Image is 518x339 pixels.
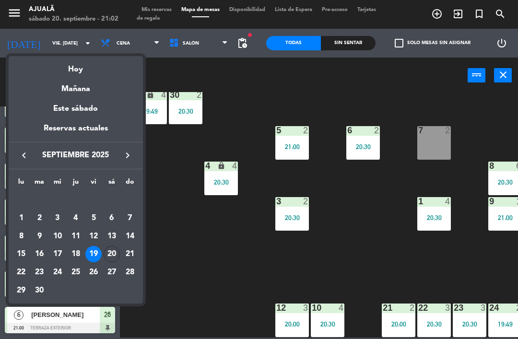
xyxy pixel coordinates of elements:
[31,246,47,262] div: 16
[48,245,67,263] td: 17 de septiembre de 2025
[103,263,121,281] td: 27 de septiembre de 2025
[13,228,29,245] div: 8
[84,263,103,281] td: 26 de septiembre de 2025
[12,227,31,245] td: 8 de septiembre de 2025
[30,263,48,281] td: 23 de septiembre de 2025
[121,227,139,245] td: 14 de septiembre de 2025
[30,176,48,191] th: martes
[104,264,120,281] div: 27
[31,264,47,281] div: 23
[122,150,133,161] i: keyboard_arrow_right
[31,210,47,226] div: 2
[18,150,30,161] i: keyboard_arrow_left
[15,149,33,162] button: keyboard_arrow_left
[9,56,143,76] div: Hoy
[67,209,85,227] td: 4 de septiembre de 2025
[9,76,143,95] div: Mañana
[30,281,48,300] td: 30 de septiembre de 2025
[85,246,102,262] div: 19
[103,176,121,191] th: sábado
[33,149,119,162] span: septiembre 2025
[67,227,85,245] td: 11 de septiembre de 2025
[9,95,143,122] div: Este sábado
[103,209,121,227] td: 6 de septiembre de 2025
[13,264,29,281] div: 22
[103,227,121,245] td: 13 de septiembre de 2025
[67,245,85,263] td: 18 de septiembre de 2025
[121,176,139,191] th: domingo
[122,264,138,281] div: 28
[67,263,85,281] td: 25 de septiembre de 2025
[30,245,48,263] td: 16 de septiembre de 2025
[85,228,102,245] div: 12
[104,228,120,245] div: 13
[31,282,47,299] div: 30
[85,264,102,281] div: 26
[48,263,67,281] td: 24 de septiembre de 2025
[85,210,102,226] div: 5
[12,191,139,209] td: SEP.
[119,149,136,162] button: keyboard_arrow_right
[30,209,48,227] td: 2 de septiembre de 2025
[103,245,121,263] td: 20 de septiembre de 2025
[121,209,139,227] td: 7 de septiembre de 2025
[49,228,66,245] div: 10
[121,245,139,263] td: 21 de septiembre de 2025
[12,263,31,281] td: 22 de septiembre de 2025
[84,245,103,263] td: 19 de septiembre de 2025
[67,176,85,191] th: jueves
[30,227,48,245] td: 9 de septiembre de 2025
[68,228,84,245] div: 11
[13,210,29,226] div: 1
[122,210,138,226] div: 7
[122,228,138,245] div: 14
[104,246,120,262] div: 20
[49,246,66,262] div: 17
[9,122,143,142] div: Reservas actuales
[12,281,31,300] td: 29 de septiembre de 2025
[84,209,103,227] td: 5 de septiembre de 2025
[48,227,67,245] td: 10 de septiembre de 2025
[12,176,31,191] th: lunes
[31,228,47,245] div: 9
[12,245,31,263] td: 15 de septiembre de 2025
[48,209,67,227] td: 3 de septiembre de 2025
[122,246,138,262] div: 21
[48,176,67,191] th: miércoles
[84,227,103,245] td: 12 de septiembre de 2025
[68,246,84,262] div: 18
[49,264,66,281] div: 24
[68,264,84,281] div: 25
[49,210,66,226] div: 3
[68,210,84,226] div: 4
[104,210,120,226] div: 6
[12,209,31,227] td: 1 de septiembre de 2025
[13,282,29,299] div: 29
[84,176,103,191] th: viernes
[121,263,139,281] td: 28 de septiembre de 2025
[13,246,29,262] div: 15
